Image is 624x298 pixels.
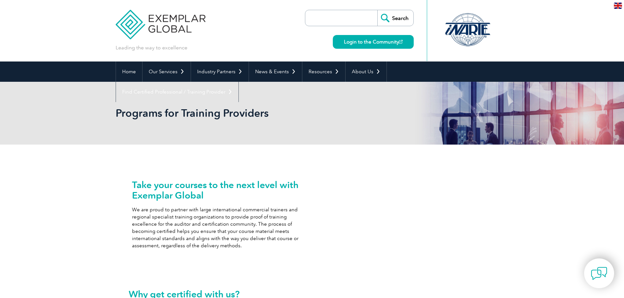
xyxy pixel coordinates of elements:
[346,61,387,82] a: About Us
[249,61,302,82] a: News & Events
[614,3,622,9] img: en
[142,61,191,82] a: Our Services
[302,61,345,82] a: Resources
[116,61,142,82] a: Home
[191,61,249,82] a: Industry Partners
[377,10,413,26] input: Search
[132,206,309,249] p: We are proud to partner with large international commercial trainers and regional specialist trai...
[116,44,187,51] p: Leading the way to excellence
[333,35,414,49] a: Login to the Community
[116,82,238,102] a: Find Certified Professional / Training Provider
[399,40,403,44] img: open_square.png
[591,265,607,282] img: contact-chat.png
[116,108,391,118] h2: Programs for Training Providers
[132,180,309,201] h2: Take your courses to the next level with Exemplar Global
